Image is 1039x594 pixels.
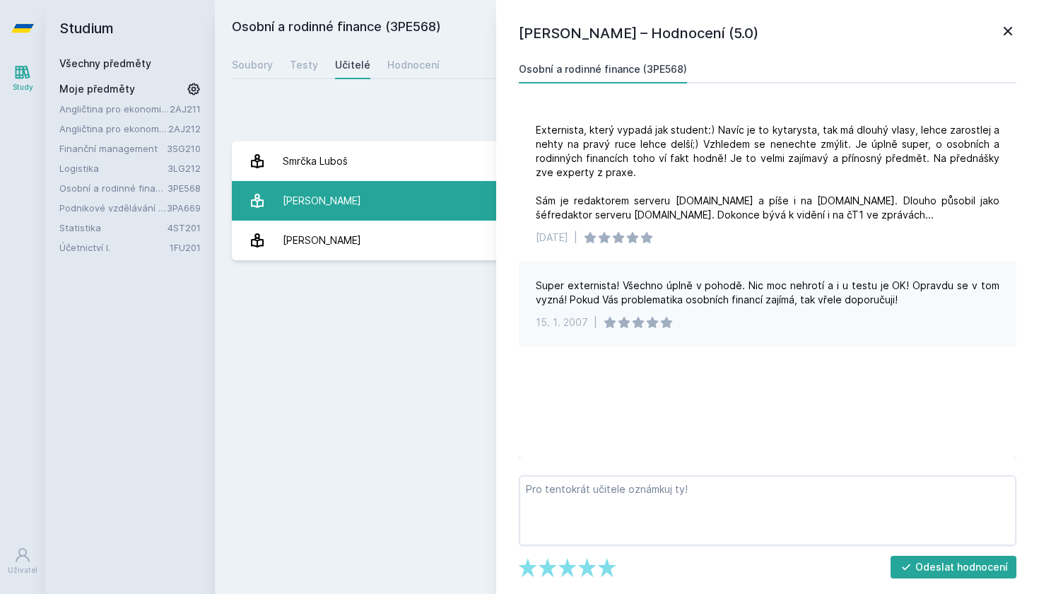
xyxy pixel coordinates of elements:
[387,51,440,79] a: Hodnocení
[232,17,859,40] h2: Osobní a rodinné finance (3PE568)
[59,161,168,175] a: Logistika
[536,231,568,245] div: [DATE]
[283,226,361,255] div: [PERSON_NAME]
[59,122,168,136] a: Angličtina pro ekonomická studia 2 (B2/C1)
[59,102,170,116] a: Angličtina pro ekonomická studia 1 (B2/C1)
[3,540,42,583] a: Uživatel
[232,58,273,72] div: Soubory
[232,221,1022,260] a: [PERSON_NAME] 2 hodnocení 5.0
[335,51,370,79] a: Učitelé
[232,51,273,79] a: Soubory
[59,221,168,235] a: Statistika
[13,82,33,93] div: Study
[290,58,318,72] div: Testy
[168,222,201,233] a: 4ST201
[170,103,201,115] a: 2AJ211
[167,143,201,154] a: 3SG210
[290,51,318,79] a: Testy
[59,57,151,69] a: Všechny předměty
[283,147,348,175] div: Smrčka Luboš
[387,58,440,72] div: Hodnocení
[335,58,370,72] div: Učitelé
[59,201,167,215] a: Podnikové vzdělávání v praxi (anglicky)
[59,82,135,96] span: Moje předměty
[59,141,167,156] a: Finanční management
[59,240,170,255] a: Účetnictví I.
[168,163,201,174] a: 3LG212
[59,181,168,195] a: Osobní a rodinné finance
[168,182,201,194] a: 3PE568
[3,57,42,100] a: Study
[167,202,201,214] a: 3PA669
[8,565,37,576] div: Uživatel
[574,231,577,245] div: |
[232,181,1022,221] a: [PERSON_NAME] 19 hodnocení 4.8
[168,123,201,134] a: 2AJ212
[283,187,361,215] div: [PERSON_NAME]
[170,242,201,253] a: 1FU201
[536,123,999,222] div: Externista, který vypadá jak student:) Navíc je to kytarysta, tak má dlouhý vlasy, lehce zarostle...
[232,141,1022,181] a: Smrčka Luboš 8 hodnocení 5.0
